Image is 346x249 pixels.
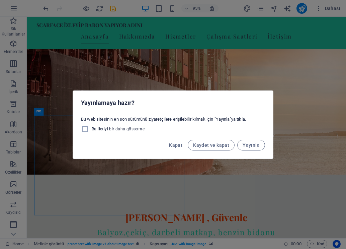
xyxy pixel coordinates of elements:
span: Kaydet ve kapat [193,142,229,148]
span: Bu iletiyi bir daha gösterme [92,126,145,132]
button: Kaydet ve kapat [188,140,235,150]
span: Yayınla [243,142,260,148]
button: Kapat [166,140,185,150]
button: Yayınla [237,140,265,150]
div: Bu web sitesinin en son sürümünü ziyaretçilere erişilebilir kılmak için "Yayınla"ya tıkla. [73,114,273,136]
span: Kapat [169,142,182,148]
h2: Yayınlamaya hazır? [81,99,265,107]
